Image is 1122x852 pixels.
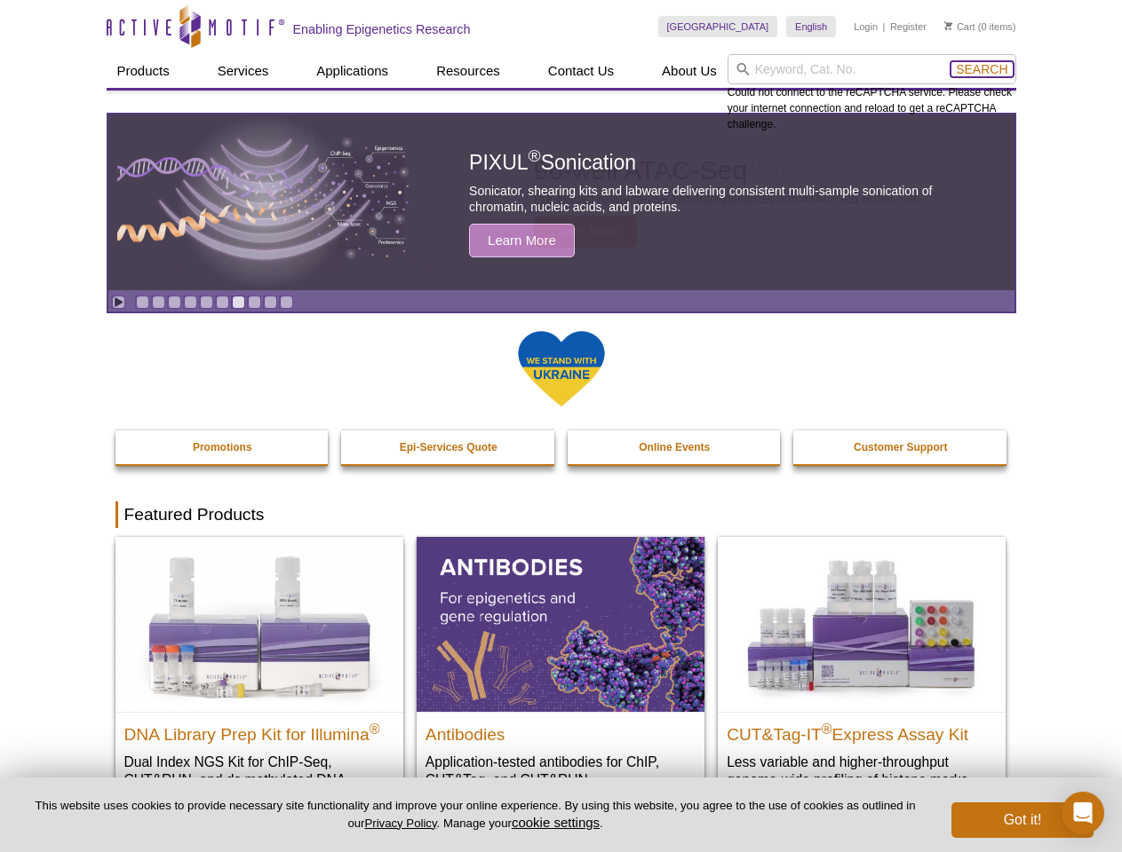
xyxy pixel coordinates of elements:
[136,296,149,309] a: Go to slide 1
[728,54,1016,84] input: Keyword, Cat. No.
[718,537,1006,806] a: CUT&Tag-IT® Express Assay Kit CUT&Tag-IT®Express Assay Kit Less variable and higher-throughput ge...
[727,753,997,789] p: Less variable and higher-throughput genome-wide profiling of histone marks​.
[107,54,180,88] a: Products
[944,20,975,33] a: Cart
[951,61,1013,77] button: Search
[108,114,1015,290] a: PIXUL sonication PIXUL®Sonication Sonicator, shearing kits and labware delivering consistent mult...
[193,441,252,454] strong: Promotions
[728,54,1016,132] div: Could not connect to the reCAPTCHA service. Please check your internet connection and reload to g...
[568,430,783,464] a: Online Events
[517,329,606,408] img: We Stand With Ukraine
[512,815,600,830] button: cookie settings
[364,816,436,830] a: Privacy Policy
[426,753,696,789] p: Application-tested antibodies for ChIP, CUT&Tag, and CUT&RUN.
[115,537,403,711] img: DNA Library Prep Kit for Illumina
[793,430,1008,464] a: Customer Support
[207,54,280,88] a: Services
[293,21,471,37] h2: Enabling Epigenetics Research
[216,296,229,309] a: Go to slide 6
[537,54,625,88] a: Contact Us
[124,753,394,807] p: Dual Index NGS Kit for ChIP-Seq, CUT&RUN, and ds methylated DNA assays.
[115,501,1007,528] h2: Featured Products
[152,296,165,309] a: Go to slide 2
[200,296,213,309] a: Go to slide 5
[28,798,922,832] p: This website uses cookies to provide necessary site functionality and improve your online experie...
[1062,792,1104,834] div: Open Intercom Messenger
[168,296,181,309] a: Go to slide 3
[426,54,511,88] a: Resources
[108,114,1015,290] article: PIXUL Sonication
[115,537,403,824] a: DNA Library Prep Kit for Illumina DNA Library Prep Kit for Illumina® Dual Index NGS Kit for ChIP-...
[854,20,878,33] a: Login
[883,16,886,37] li: |
[639,441,710,454] strong: Online Events
[232,296,245,309] a: Go to slide 7
[184,296,197,309] a: Go to slide 4
[341,430,556,464] a: Epi-Services Quote
[306,54,399,88] a: Applications
[264,296,277,309] a: Go to slide 9
[718,537,1006,711] img: CUT&Tag-IT® Express Assay Kit
[529,147,541,166] sup: ®
[469,151,636,174] span: PIXUL Sonication
[124,717,394,744] h2: DNA Library Prep Kit for Illumina
[951,802,1094,838] button: Got it!
[370,721,380,736] sup: ®
[115,430,330,464] a: Promotions
[469,183,974,215] p: Sonicator, shearing kits and labware delivering consistent multi-sample sonication of chromatin, ...
[400,441,497,454] strong: Epi-Services Quote
[280,296,293,309] a: Go to slide 10
[956,62,1007,76] span: Search
[727,717,997,744] h2: CUT&Tag-IT Express Assay Kit
[426,717,696,744] h2: Antibodies
[854,441,947,454] strong: Customer Support
[248,296,261,309] a: Go to slide 8
[417,537,704,711] img: All Antibodies
[112,296,125,309] a: Toggle autoplay
[944,16,1016,37] li: (0 items)
[117,114,410,291] img: PIXUL sonication
[469,224,575,257] span: Learn More
[890,20,927,33] a: Register
[822,721,832,736] sup: ®
[658,16,778,37] a: [GEOGRAPHIC_DATA]
[786,16,836,37] a: English
[417,537,704,806] a: All Antibodies Antibodies Application-tested antibodies for ChIP, CUT&Tag, and CUT&RUN.
[944,21,952,30] img: Your Cart
[651,54,728,88] a: About Us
